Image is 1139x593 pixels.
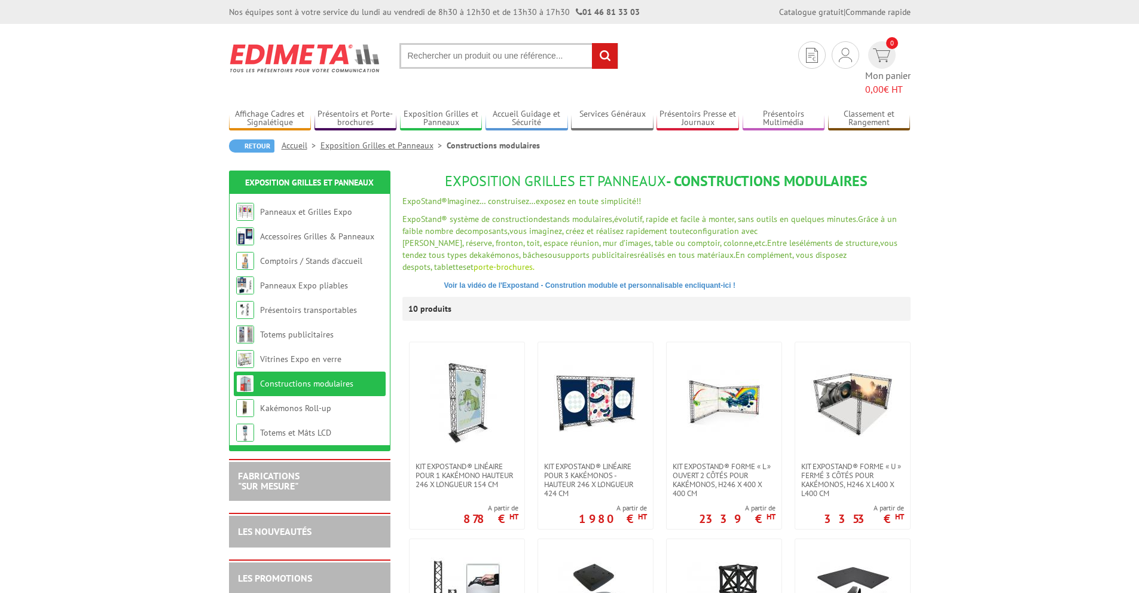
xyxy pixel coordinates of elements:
[865,69,911,96] span: Mon panier
[536,196,636,206] a: exposez en toute simplicité
[637,250,735,260] span: réalisés en tous matériaux.
[236,227,254,245] img: Accessoires Grilles & Panneaux
[402,214,407,224] span: E
[260,427,331,438] a: Totems et Mâts LCD
[402,238,897,260] span: vous tendez tous types de
[416,462,518,489] span: Kit ExpoStand® linéaire pour 1 kakémono Hauteur 246 x longueur 154 cm
[447,196,641,206] font: Imaginez… construisez…
[399,43,618,69] input: Rechercher un produit ou une référence...
[229,6,640,18] div: Nos équipes sont à votre service du lundi au vendredi de 8h30 à 12h30 et de 13h30 à 17h30
[839,48,852,62] img: devis rapide
[865,41,911,96] a: devis rapide 0 Mon panier 0,00€ HT
[579,515,647,522] p: 1980 €
[402,226,758,248] a: configuration avec [PERSON_NAME],
[845,7,911,17] a: Commande rapide
[402,214,897,236] span: Grâce à un faible nombre de
[260,206,352,217] a: Panneaux et Grilles Expo
[806,48,818,63] img: devis rapide
[655,238,721,248] a: table ou comptoir,
[478,250,520,260] a: kakémonos,
[411,261,432,272] font: spots,
[447,139,540,151] li: Constructions modulaires
[260,280,348,291] a: Panneaux Expo pliables
[828,109,911,129] a: Classement et Rangement
[824,503,904,513] span: A partir de
[282,140,320,151] a: Accueil
[767,512,775,522] sup: HT
[434,261,466,272] a: tablettes
[755,238,767,248] span: etc.
[407,214,447,224] a: xpoStand®
[557,250,637,260] a: supports publicitaires
[865,83,911,96] span: € HT
[543,238,600,248] a: espace réunion,
[546,214,614,224] a: stands modulaires,
[402,250,847,272] span: En complément, vous disposez de
[466,261,474,272] span: et
[667,462,781,498] a: Kit ExpoStand® forme « L » ouvert 2 côtés pour kakémonos, H246 x 400 x 400 cm
[544,462,647,498] span: Kit ExpoStand® linéaire pour 3 kakémonos - Hauteur 246 x longueur 424 cm
[236,326,254,343] img: Totems publicitaires
[236,301,254,319] img: Présentoirs transportables
[238,572,312,584] a: LES PROMOTIONS
[576,7,640,17] strong: 01 46 81 33 03
[474,261,535,272] font: porte-brochures.
[402,174,911,189] h1: - Constructions modulaires
[236,350,254,368] img: Vitrines Expo en verre
[464,226,509,236] a: composants,
[245,177,374,188] a: Exposition Grilles et Panneaux
[229,109,312,129] a: Affichage Cadres et Signalétique
[238,470,300,492] a: FABRICATIONS"Sur Mesure"
[603,238,652,248] a: mur d’images,
[799,238,880,248] a: éléments de structure,
[636,196,641,206] font: !!
[614,214,858,224] span: évolutif, rapide et facile à monter, sans outils en quelques minutes.
[592,43,618,69] input: rechercher
[779,6,911,18] div: |
[260,305,357,315] a: Présentoirs transportables
[509,512,518,522] sup: HT
[260,231,374,242] a: Accessoires Grilles & Panneaux
[699,515,775,522] p: 2339 €
[865,83,884,95] span: 0,00
[260,378,353,389] a: Constructions modulaires
[260,403,331,413] a: Kakémonos Roll-up
[236,375,254,393] img: Constructions modulaires
[466,238,493,248] a: réserve,
[236,276,254,294] img: Panneaux Expo pliables
[236,203,254,221] img: Panneaux et Grilles Expo
[523,250,548,260] font: bâches
[236,252,254,270] img: Comptoirs / Stands d'accueil
[895,512,904,522] sup: HT
[425,360,509,444] img: Kit ExpoStand® linéaire pour 1 kakémono Hauteur 246 x longueur 154 cm
[236,399,254,417] img: Kakémonos Roll-up
[779,7,844,17] a: Catalogue gratuit
[444,281,694,290] span: Voir la vidéo de l'Expostand - Constrution moduble et personnalisable en
[314,109,397,129] a: Présentoirs et Porte-brochures
[410,462,524,489] a: Kit ExpoStand® linéaire pour 1 kakémono Hauteur 246 x longueur 154 cm
[238,525,312,537] a: LES NOUVEAUTÉS
[463,503,518,513] span: A partir de
[496,238,524,248] a: fronton,
[801,462,904,498] span: Kit ExpoStand® forme « U » fermé 3 côtés pour kakémonos, H246 x L400 x L400 cm
[260,256,362,266] a: Comptoirs / Stands d'accueil
[548,250,557,260] span: ou
[527,238,541,248] font: toit,
[463,515,518,522] p: 878 €
[723,238,755,248] a: colonne,
[402,196,447,206] font: ExpoStand®
[485,109,568,129] a: Accueil Guidage et Sécurité
[538,214,546,224] span: de
[767,238,799,248] span: Entre les
[538,462,653,498] a: Kit ExpoStand® linéaire pour 3 kakémonos - Hauteur 246 x longueur 424 cm
[229,36,381,80] img: Edimeta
